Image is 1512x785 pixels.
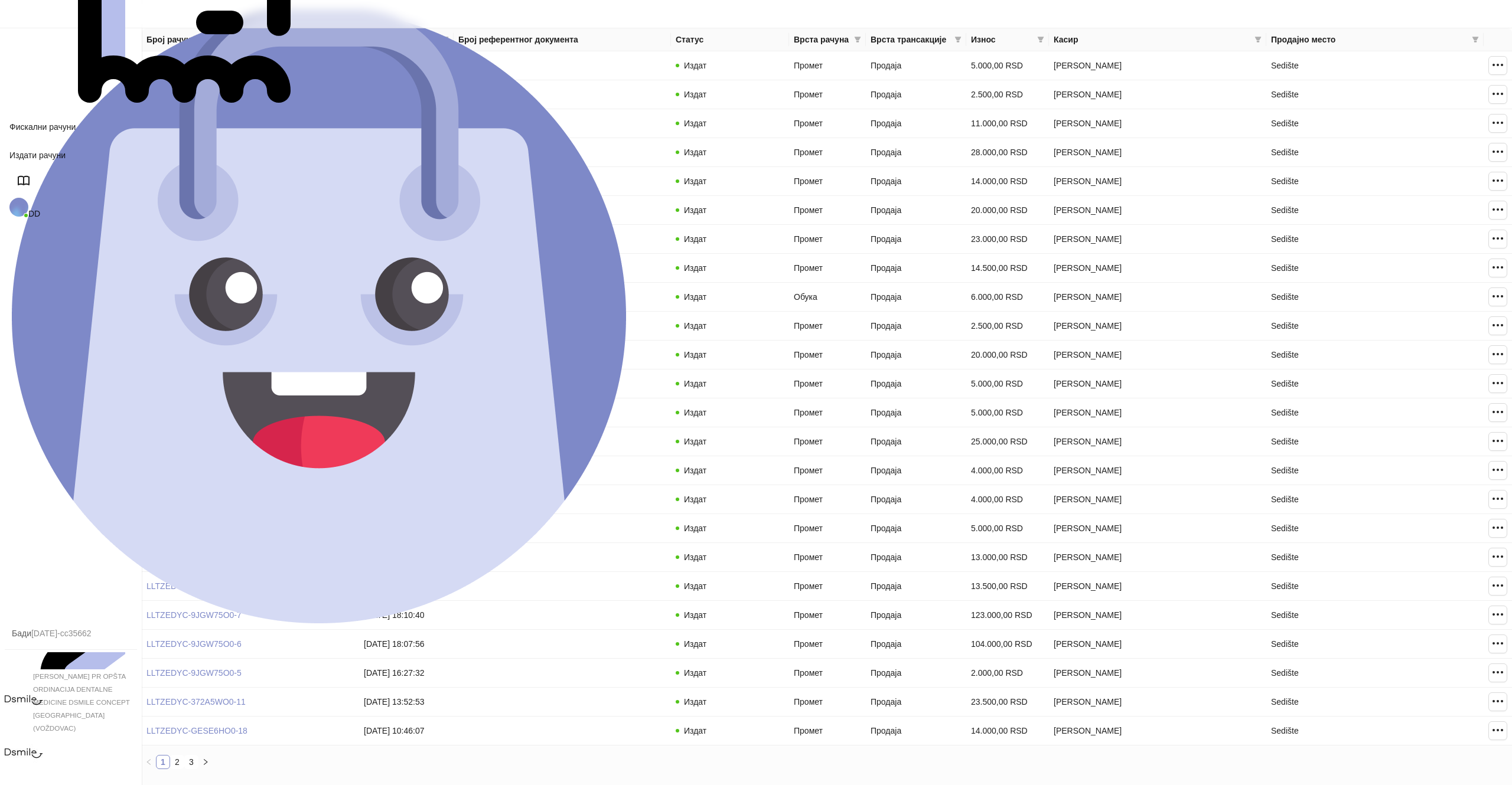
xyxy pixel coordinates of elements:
span: left [145,758,152,766]
td: Dijana Dubravac [1049,283,1266,312]
span: Издат [684,639,706,649]
td: Продаја [866,601,966,630]
td: Продаја [866,543,966,572]
td: Sedište [1266,659,1484,688]
td: [DATE] 18:07:56 [359,630,454,659]
td: Промет [789,630,866,659]
td: 13.500,00 RSD [966,572,1049,601]
td: Dijana Dubravac [1049,543,1266,572]
li: 2 [170,755,184,769]
span: Издат [684,581,706,591]
td: 6.000,00 RSD [966,283,1049,312]
td: Dijana Dubravac [1049,254,1266,283]
td: Продаја [866,717,966,745]
td: Продаја [866,341,966,369]
td: Промет [789,572,866,601]
span: Бади [12,629,31,638]
td: Продаја [866,254,966,283]
td: Sedište [1266,341,1484,369]
li: 3 [184,755,198,769]
td: Sedište [1266,630,1484,659]
td: 4.000,00 RSD [966,456,1049,485]
img: 64x64-companyLogo-1dc69ecd-cf69-414d-b06f-ef92a12a082b.jpeg [5,681,43,719]
td: 14.000,00 RSD [966,717,1049,745]
li: Следећа страна [198,755,213,769]
td: Sedište [1266,601,1484,630]
td: Промет [789,341,866,369]
td: Продаја [866,398,966,427]
span: [DATE]-cc35662 [31,629,92,638]
small: [PERSON_NAME] PR OPŠTA ORDINACIJA DENTALNE MEDICINE DSMILE CONCEPT [GEOGRAPHIC_DATA] (VOŽDOVAC) [33,672,130,732]
td: Промет [789,398,866,427]
td: LLTZEDYC-9JGW75O0-5 [142,659,359,688]
td: 5.000,00 RSD [966,369,1049,398]
td: Промет [789,456,866,485]
span: Издат [684,495,706,504]
span: Издат [684,350,706,359]
td: Промет [789,659,866,688]
td: 23.500,00 RSD [966,688,1049,717]
span: DD [28,209,40,218]
span: Издат [684,263,706,273]
td: Dijana Dubravac [1049,485,1266,514]
td: 20.000,00 RSD [966,341,1049,369]
td: 5.000,00 RSD [966,514,1049,543]
td: Продаја [866,456,966,485]
td: Продаја [866,514,966,543]
td: 23.000,00 RSD [966,225,1049,254]
td: Промет [789,427,866,456]
button: right [198,755,213,769]
span: Издат [684,466,706,475]
td: Dijana Dubravac [1049,456,1266,485]
td: 25.000,00 RSD [966,427,1049,456]
td: Продаја [866,630,966,659]
td: Sedište [1266,225,1484,254]
td: Dijana Dubravac [1049,225,1266,254]
td: Продаја [866,688,966,717]
td: [DATE] 16:27:32 [359,659,454,688]
li: Претходна страна [142,755,156,769]
td: 123.000,00 RSD [966,601,1049,630]
td: Промет [789,312,866,341]
td: Промет [789,254,866,283]
td: Продаја [866,659,966,688]
td: 4.000,00 RSD [966,485,1049,514]
span: Издат [684,524,706,533]
td: 2.500,00 RSD [966,312,1049,341]
div: Издати рачуни [9,141,1503,169]
td: Sedište [1266,254,1484,283]
td: Обука [789,283,866,312]
span: Издат [684,379,706,388]
td: LLTZEDYC-372A5WO0-11 [142,688,359,717]
td: 5.000,00 RSD [966,398,1049,427]
td: Продаја [866,312,966,341]
td: Sedište [1266,283,1484,312]
td: Dijana Dubravac [1049,398,1266,427]
td: Dijana Dubravac [1049,717,1266,745]
td: Dijana Dubravac [1049,630,1266,659]
td: 14.500,00 RSD [966,254,1049,283]
td: Продаја [866,283,966,312]
td: Dijana Dubravac [1049,514,1266,543]
td: Sedište [1266,485,1484,514]
td: Sedište [1266,543,1484,572]
td: Промет [789,601,866,630]
span: right [202,758,209,766]
td: Промет [789,514,866,543]
td: Sedište [1266,427,1484,456]
a: Документација [14,174,33,193]
span: Издат [684,726,706,735]
span: Издат [684,697,706,706]
span: Издат [684,552,706,562]
div: Фискални рачуни [9,113,1503,141]
span: Издат [684,668,706,678]
td: Dijana Dubravac [1049,341,1266,369]
td: Промет [789,543,866,572]
td: Dijana Dubravac [1049,572,1266,601]
td: Sedište [1266,312,1484,341]
button: left [142,755,156,769]
td: Sedište [1266,456,1484,485]
td: Sedište [1266,369,1484,398]
a: 1 [157,755,170,768]
li: 1 [156,755,170,769]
